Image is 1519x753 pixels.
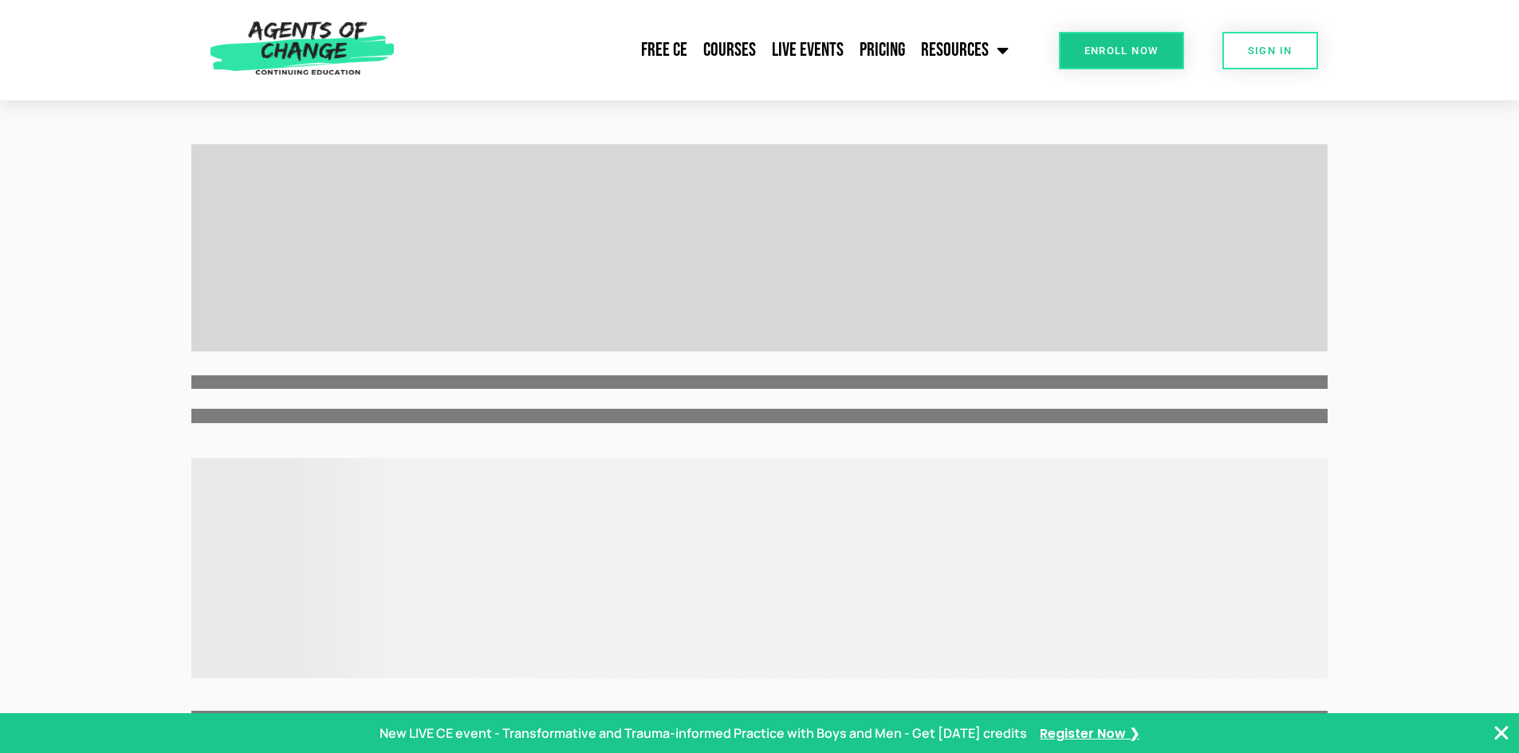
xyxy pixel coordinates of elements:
[695,30,764,70] a: Courses
[852,30,913,70] a: Pricing
[1040,724,1139,743] a: Register Now ❯
[633,30,695,70] a: Free CE
[403,30,1017,70] nav: Menu
[1084,45,1159,56] span: Enroll Now
[1059,32,1184,69] a: Enroll Now
[764,30,852,70] a: Live Events
[1492,724,1511,743] button: Close Banner
[913,30,1017,70] a: Resources
[191,458,1328,678] div: .
[380,724,1027,743] p: New LIVE CE event - Transformative and Trauma-informed Practice with Boys and Men - Get [DATE] cr...
[1222,32,1318,69] a: SIGN IN
[1248,45,1293,56] span: SIGN IN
